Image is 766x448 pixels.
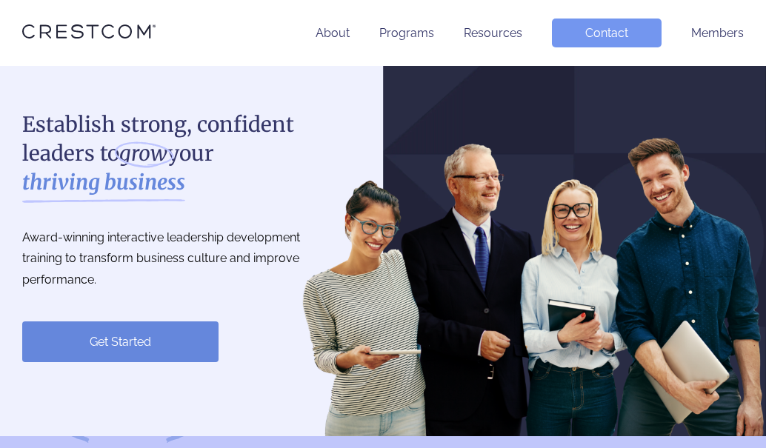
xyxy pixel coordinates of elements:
a: Get Started [22,321,219,362]
a: Resources [464,26,522,40]
a: Contact [552,19,662,47]
p: Award-winning interactive leadership development training to transform business culture and impro... [22,227,333,291]
strong: thriving business [22,168,185,197]
a: Programs [379,26,434,40]
a: Members [691,26,744,40]
h1: Establish strong, confident leaders to your [22,110,333,198]
a: About [316,26,350,40]
i: grow [119,139,167,168]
